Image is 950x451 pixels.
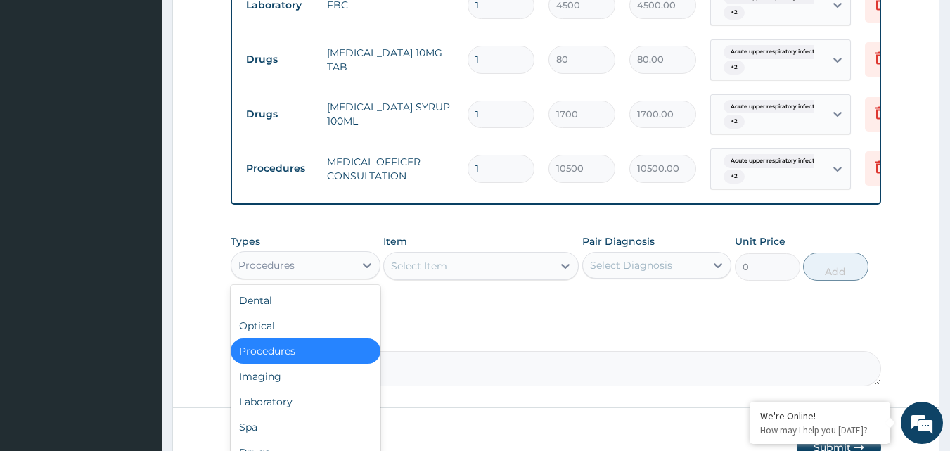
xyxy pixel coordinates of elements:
label: Comment [231,331,882,343]
label: Item [383,234,407,248]
span: We're online! [82,136,194,278]
span: Acute upper respiratory infect... [724,154,826,168]
label: Types [231,236,260,248]
div: Select Diagnosis [590,258,672,272]
div: Spa [231,414,380,440]
button: Add [803,253,868,281]
span: + 2 [724,6,745,20]
img: d_794563401_company_1708531726252_794563401 [26,70,57,106]
label: Pair Diagnosis [582,234,655,248]
td: MEDICAL OFFICER CONSULTATION [320,148,461,190]
span: + 2 [724,61,745,75]
label: Unit Price [735,234,785,248]
span: Acute upper respiratory infect... [724,100,826,114]
span: + 2 [724,170,745,184]
div: Select Item [391,259,447,273]
div: We're Online! [760,409,880,422]
td: Drugs [239,101,320,127]
td: [MEDICAL_DATA] SYRUP 100ML [320,93,461,135]
div: Optical [231,313,380,338]
div: Procedures [238,258,295,272]
textarea: Type your message and hit 'Enter' [7,301,268,350]
div: Laboratory [231,389,380,414]
td: [MEDICAL_DATA] 10MG TAB [320,39,461,81]
span: Acute upper respiratory infect... [724,45,826,59]
div: Dental [231,288,380,313]
div: Chat with us now [73,79,236,97]
td: Drugs [239,46,320,72]
div: Minimize live chat window [231,7,264,41]
span: + 2 [724,115,745,129]
td: Procedures [239,155,320,182]
div: Procedures [231,338,380,364]
p: How may I help you today? [760,424,880,436]
div: Imaging [231,364,380,389]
